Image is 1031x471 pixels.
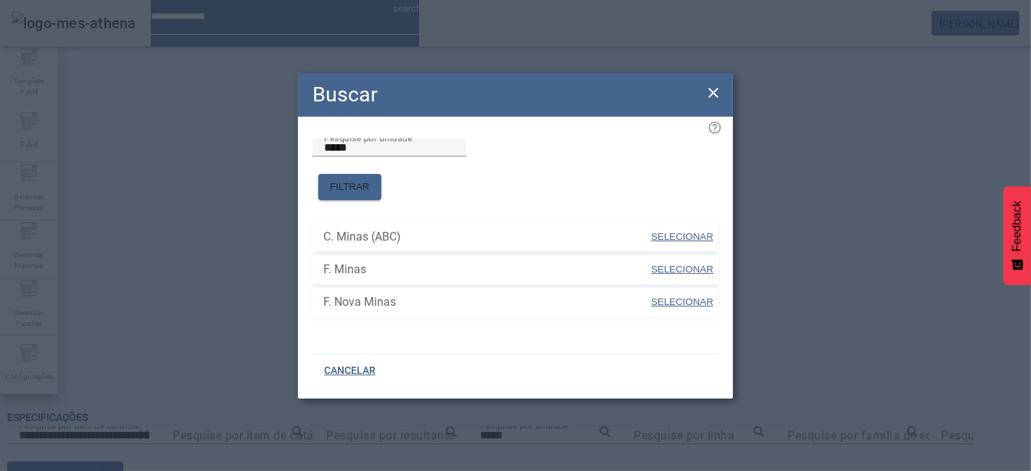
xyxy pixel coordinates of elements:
button: Feedback - Mostrar pesquisa [1003,186,1031,285]
mat-label: Pesquise por unidade [324,133,413,143]
button: SELECIONAR [650,289,715,315]
span: F. Minas [323,261,650,278]
span: SELECIONAR [651,296,713,307]
span: F. Nova Minas [323,293,650,311]
span: CANCELAR [324,364,376,378]
button: CANCELAR [312,358,387,384]
button: SELECIONAR [650,224,715,250]
span: SELECIONAR [651,264,713,275]
h2: Buscar [312,79,378,110]
button: FILTRAR [318,174,381,200]
span: C. Minas (ABC) [323,228,650,246]
span: FILTRAR [330,180,370,194]
button: SELECIONAR [650,257,715,283]
span: Feedback [1011,201,1024,251]
span: SELECIONAR [651,231,713,242]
